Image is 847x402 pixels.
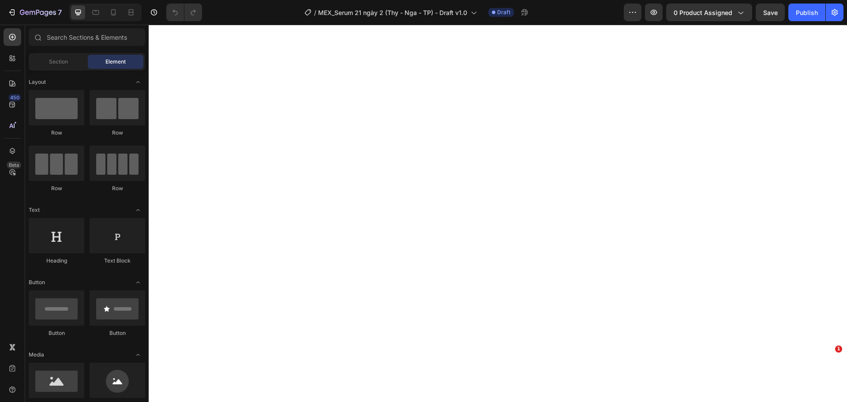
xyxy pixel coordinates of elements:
[4,4,66,21] button: 7
[90,129,145,137] div: Row
[105,58,126,66] span: Element
[29,78,46,86] span: Layout
[149,25,847,402] iframe: Design area
[763,9,778,16] span: Save
[318,8,467,17] span: MEX_Serum 21 ngày 2 (Thy - Nga - TP) - Draft v1.0
[788,4,825,21] button: Publish
[90,329,145,337] div: Button
[29,184,84,192] div: Row
[29,129,84,137] div: Row
[666,4,752,21] button: 0 product assigned
[835,346,842,353] span: 1
[29,329,84,337] div: Button
[29,206,40,214] span: Text
[131,275,145,289] span: Toggle open
[90,184,145,192] div: Row
[58,7,62,18] p: 7
[90,257,145,265] div: Text Block
[674,8,732,17] span: 0 product assigned
[29,28,145,46] input: Search Sections & Elements
[756,4,785,21] button: Save
[131,348,145,362] span: Toggle open
[7,162,21,169] div: Beta
[166,4,202,21] div: Undo/Redo
[29,351,44,359] span: Media
[49,58,68,66] span: Section
[29,278,45,286] span: Button
[131,203,145,217] span: Toggle open
[796,8,818,17] div: Publish
[817,359,838,380] iframe: Intercom live chat
[8,94,21,101] div: 450
[29,257,84,265] div: Heading
[497,8,510,16] span: Draft
[131,75,145,89] span: Toggle open
[314,8,316,17] span: /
